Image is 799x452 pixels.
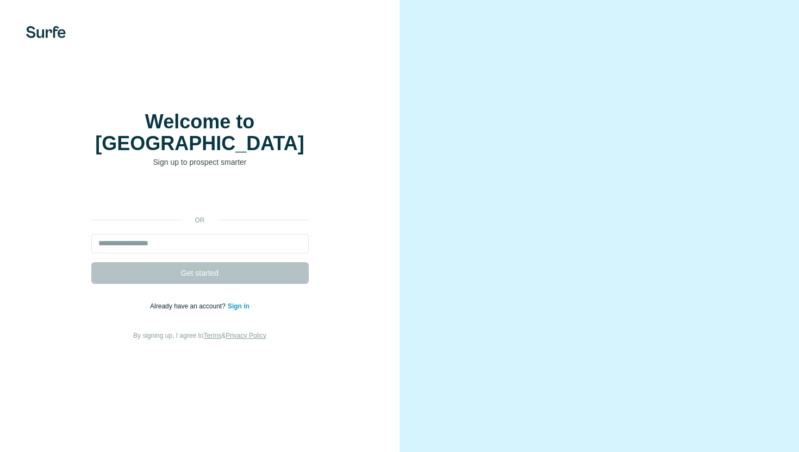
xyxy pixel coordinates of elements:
[91,111,309,154] h1: Welcome to [GEOGRAPHIC_DATA]
[226,332,266,339] a: Privacy Policy
[86,184,314,208] iframe: Sign in with Google Button
[133,332,266,339] span: By signing up, I agree to &
[26,26,66,38] img: Surfe's logo
[204,332,222,339] a: Terms
[228,302,249,310] a: Sign in
[183,215,217,225] p: or
[150,302,228,310] span: Already have an account?
[91,157,309,168] p: Sign up to prospect smarter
